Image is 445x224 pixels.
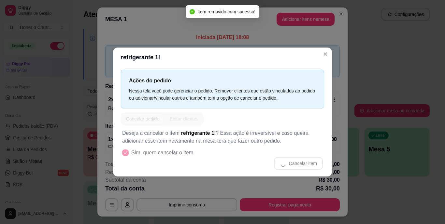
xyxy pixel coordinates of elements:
div: Nessa tela você pode gerenciar o pedido. Remover clientes que estão vinculados ao pedido ou adici... [129,87,316,102]
span: refrigerante 1l [181,130,216,136]
span: check-circle [190,9,195,14]
header: refrigerante 1l [113,48,332,67]
p: Deseja a cancelar o item ? Essa ação é irreversível e caso queira adicionar esse item novamente n... [122,129,323,145]
span: Item removido com sucesso! [197,9,255,14]
p: Ações do pedido [129,77,316,85]
button: Close [320,49,331,59]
